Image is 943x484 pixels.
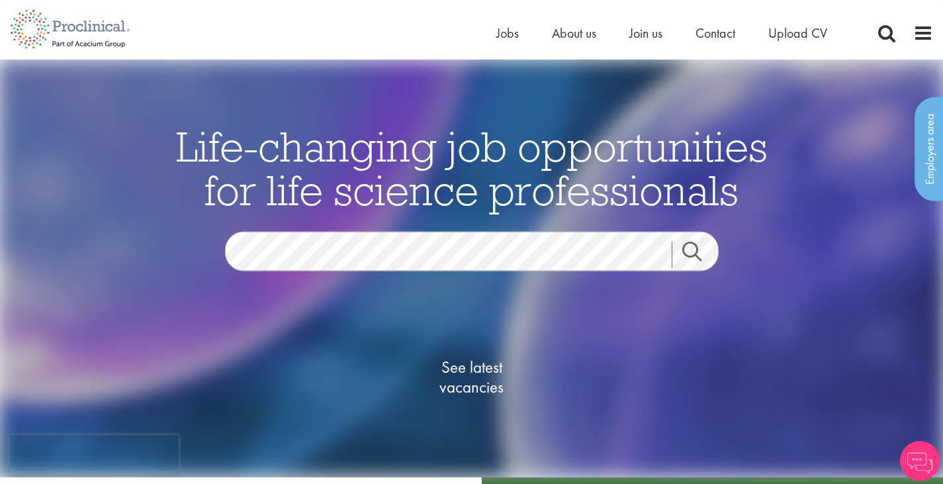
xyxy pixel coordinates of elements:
[176,120,768,217] span: Life-changing job opportunities for life science professionals
[406,358,538,397] span: See latest vacancies
[696,24,735,42] a: Contact
[672,242,729,268] a: Job search submit button
[9,435,179,475] iframe: reCAPTCHA
[768,24,827,42] a: Upload CV
[406,305,538,450] a: See latestvacancies
[900,441,940,481] img: Chatbot
[496,24,519,42] a: Jobs
[629,24,662,42] a: Join us
[552,24,596,42] a: About us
